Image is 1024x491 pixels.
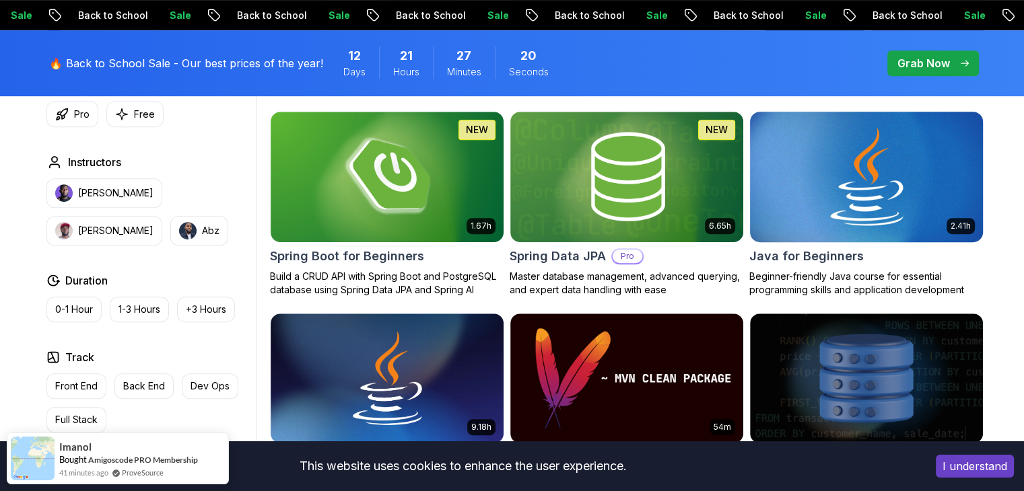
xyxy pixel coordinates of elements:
[46,407,106,432] button: Full Stack
[46,297,102,322] button: 0-1 Hour
[744,108,988,245] img: Java for Beginners card
[78,186,153,200] p: [PERSON_NAME]
[269,9,361,22] p: Back to School
[343,65,366,79] span: Days
[746,9,838,22] p: Back to School
[59,454,87,465] span: Bought
[510,247,606,266] h2: Spring Data JPA
[447,65,481,79] span: Minutes
[123,379,165,393] p: Back End
[110,9,202,22] p: Back to School
[122,467,164,478] a: ProveSource
[182,373,238,399] button: Dev Ops
[509,65,549,79] span: Seconds
[520,46,537,65] span: 20 Seconds
[55,379,98,393] p: Front End
[271,112,504,242] img: Spring Boot for Beginners card
[68,154,121,170] h2: Instructors
[74,108,90,121] p: Pro
[749,111,984,297] a: Java for Beginners card2.41hJava for BeginnersBeginner-friendly Java course for essential program...
[510,112,743,242] img: Spring Data JPA card
[271,313,504,444] img: Java for Developers card
[59,441,92,453] span: Imanol
[55,303,93,316] p: 0-1 Hour
[49,55,323,71] p: 🔥 Back to School Sale - Our best prices of the year!
[270,270,504,297] p: Build a CRUD API with Spring Boot and PostgreSQL database using Spring Data JPA and Spring AI
[510,111,744,297] a: Spring Data JPA card6.65hNEWSpring Data JPAProMaster database management, advanced querying, and ...
[471,422,491,432] p: 9.18h
[114,373,174,399] button: Back End
[714,422,731,432] p: 54m
[428,9,520,22] p: Back to School
[456,46,471,65] span: 27 Minutes
[471,221,491,231] p: 1.67h
[750,313,983,444] img: Advanced Databases card
[177,297,235,322] button: +3 Hours
[134,108,155,121] p: Free
[46,373,106,399] button: Front End
[400,46,413,65] span: 21 Hours
[46,178,162,208] button: instructor img[PERSON_NAME]
[55,222,73,239] img: instructor img
[510,270,744,297] p: Master database management, advanced querying, and expert data handling with ease
[270,111,504,297] a: Spring Boot for Beginners card1.67hNEWSpring Boot for BeginnersBuild a CRUD API with Spring Boot ...
[55,184,73,202] img: instructor img
[679,9,722,22] p: Sale
[466,123,488,137] p: NEW
[897,55,950,71] p: Grab Now
[118,303,160,316] p: 1-3 Hours
[10,451,916,481] div: This website uses cookies to enhance the user experience.
[838,9,881,22] p: Sale
[510,313,743,444] img: Maven Essentials card
[709,221,731,231] p: 6.65h
[170,216,228,245] button: instructor imgAbz
[55,413,98,426] p: Full Stack
[88,455,198,465] a: Amigoscode PRO Membership
[106,101,164,127] button: Free
[46,216,162,245] button: instructor img[PERSON_NAME]
[202,224,219,237] p: Abz
[179,222,197,239] img: instructor img
[749,270,984,297] p: Beginner-friendly Java course for essential programming skills and application development
[270,247,424,266] h2: Spring Boot for Beginners
[11,437,55,480] img: provesource social proof notification image
[110,297,169,322] button: 1-3 Hours
[361,9,404,22] p: Sale
[43,9,86,22] p: Sale
[65,349,94,365] h2: Track
[706,123,728,137] p: NEW
[905,9,996,22] p: Back to School
[587,9,679,22] p: Back to School
[186,303,226,316] p: +3 Hours
[520,9,563,22] p: Sale
[348,46,361,65] span: 12 Days
[202,9,245,22] p: Sale
[749,247,864,266] h2: Java for Beginners
[78,224,153,237] p: [PERSON_NAME]
[46,101,98,127] button: Pro
[59,467,108,478] span: 41 minutes ago
[65,272,108,289] h2: Duration
[936,455,1014,478] button: Accept cookies
[951,221,971,231] p: 2.41h
[191,379,230,393] p: Dev Ops
[393,65,419,79] span: Hours
[613,250,642,263] p: Pro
